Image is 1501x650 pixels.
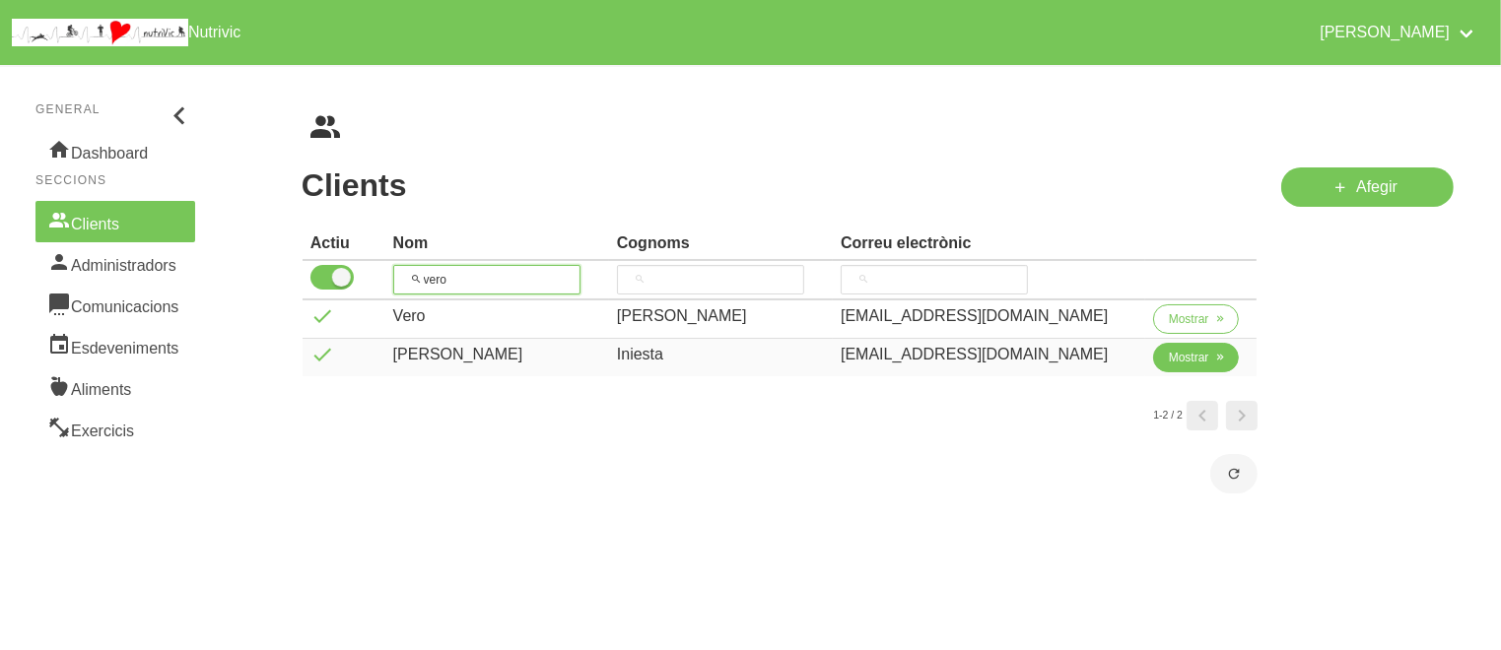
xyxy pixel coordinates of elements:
[35,366,195,408] a: Aliments
[1169,349,1209,366] span: Mostrar
[1169,310,1209,328] span: Mostrar
[1356,175,1398,199] span: Afegir
[1281,167,1454,207] a: Afegir
[841,304,1137,328] div: [EMAIL_ADDRESS][DOMAIN_NAME]
[393,304,601,328] div: Vero
[35,408,195,449] a: Exercicis
[302,112,1454,144] nav: breadcrumbs
[617,343,825,366] div: Iniesta
[35,284,195,325] a: Comunicacions
[393,231,601,255] div: Nom
[617,231,825,255] div: Cognoms
[1153,343,1239,380] a: Mostrar
[12,19,188,46] img: company_logo
[1153,408,1183,423] small: 1-2 / 2
[841,343,1137,366] div: [EMAIL_ADDRESS][DOMAIN_NAME]
[617,304,825,328] div: [PERSON_NAME]
[1153,304,1239,334] button: Mostrar
[35,325,195,366] a: Esdeveniments
[35,130,195,171] a: Dashboard
[35,201,195,242] a: Clients
[35,242,195,284] a: Administradors
[35,171,195,189] p: Seccions
[1187,401,1218,430] a: Page 0.
[1226,401,1258,430] a: Page 2.
[1308,8,1489,57] a: [PERSON_NAME]
[393,343,601,366] div: [PERSON_NAME]
[1153,304,1239,342] a: Mostrar
[310,231,377,255] div: Actiu
[841,231,1137,255] div: Correu electrònic
[35,100,195,118] p: General
[1153,343,1239,372] button: Mostrar
[302,167,1258,203] h1: Clients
